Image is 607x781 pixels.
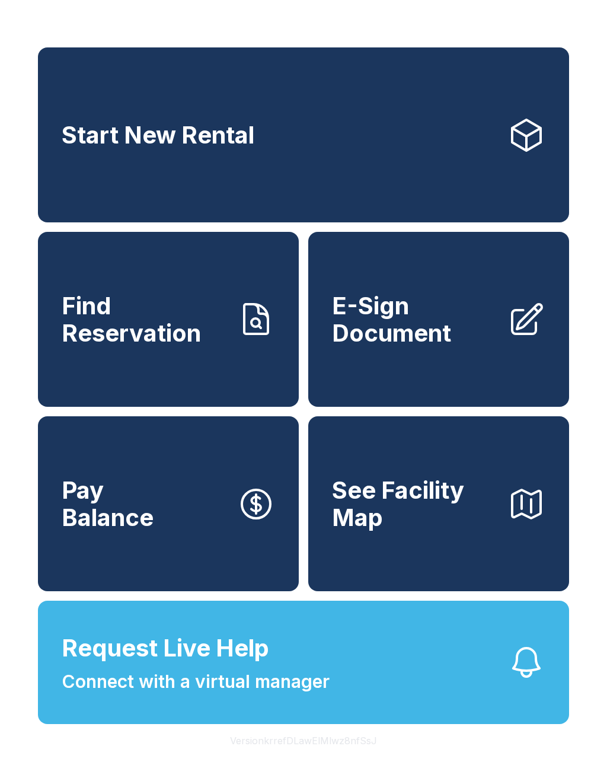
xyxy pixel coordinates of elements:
[38,601,569,724] button: Request Live HelpConnect with a virtual manager
[62,630,269,666] span: Request Live Help
[62,668,330,695] span: Connect with a virtual manager
[308,232,569,407] a: E-Sign Document
[38,232,299,407] a: Find Reservation
[38,47,569,222] a: Start New Rental
[308,416,569,591] button: See Facility Map
[62,292,228,346] span: Find Reservation
[62,122,254,149] span: Start New Rental
[221,724,386,757] button: VersionkrrefDLawElMlwz8nfSsJ
[38,416,299,591] button: PayBalance
[332,292,498,346] span: E-Sign Document
[62,477,154,531] span: Pay Balance
[332,477,498,531] span: See Facility Map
